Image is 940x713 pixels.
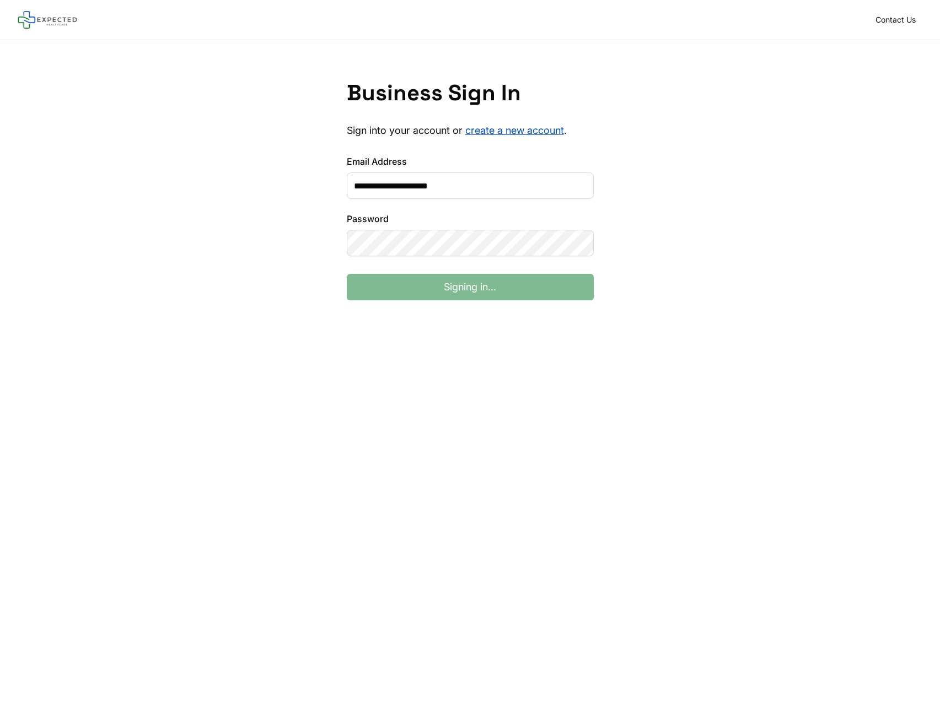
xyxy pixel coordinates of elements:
label: Email Address [347,155,594,168]
h1: Business Sign In [347,80,594,106]
a: create a new account [465,125,564,136]
label: Password [347,212,594,225]
p: Sign into your account or . [347,124,594,137]
a: Contact Us [869,12,922,28]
